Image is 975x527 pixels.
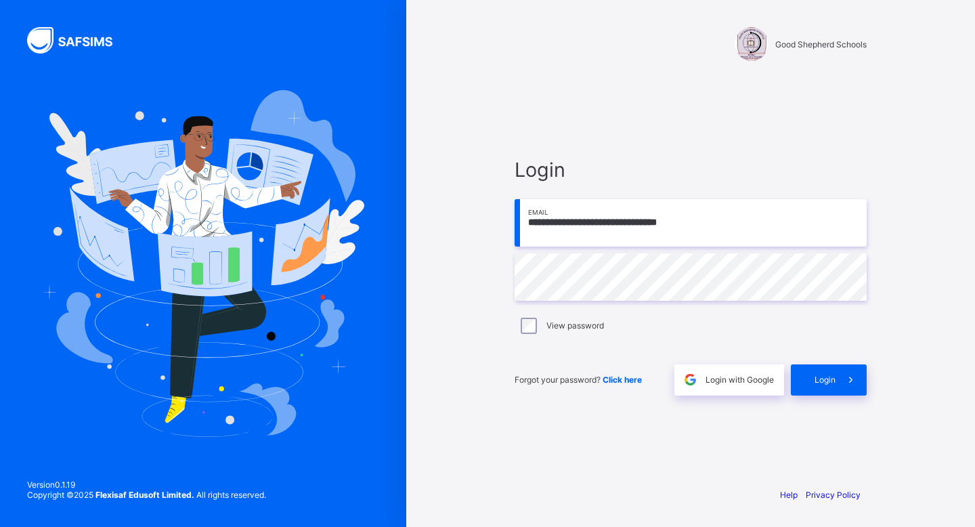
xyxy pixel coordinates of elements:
[27,480,266,490] span: Version 0.1.19
[806,490,861,500] a: Privacy Policy
[546,320,604,331] label: View password
[780,490,798,500] a: Help
[815,375,836,385] span: Login
[706,375,774,385] span: Login with Google
[603,375,642,385] a: Click here
[515,158,867,182] span: Login
[515,375,642,385] span: Forgot your password?
[27,27,129,54] img: SAFSIMS Logo
[95,490,194,500] strong: Flexisaf Edusoft Limited.
[42,90,364,437] img: Hero Image
[682,372,698,387] img: google.396cfc9801f0270233282035f929180a.svg
[27,490,266,500] span: Copyright © 2025 All rights reserved.
[775,39,867,49] span: Good Shepherd Schools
